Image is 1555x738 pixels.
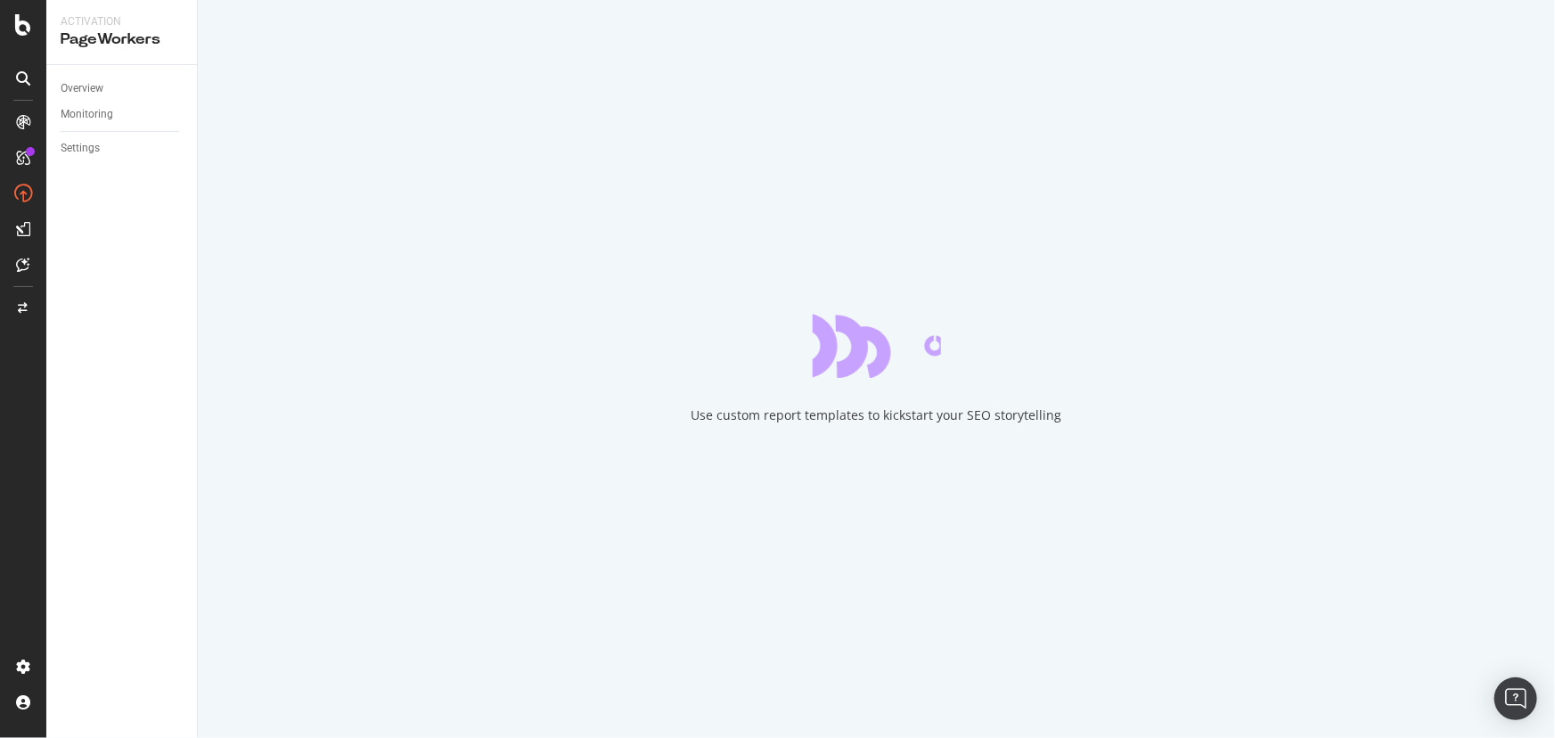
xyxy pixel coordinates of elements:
[61,79,184,98] a: Overview
[61,139,100,158] div: Settings
[61,29,183,50] div: PageWorkers
[61,79,103,98] div: Overview
[61,14,183,29] div: Activation
[61,139,184,158] a: Settings
[61,105,113,124] div: Monitoring
[1494,677,1537,720] div: Open Intercom Messenger
[813,314,941,378] div: animation
[61,105,184,124] a: Monitoring
[692,406,1062,424] div: Use custom report templates to kickstart your SEO storytelling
